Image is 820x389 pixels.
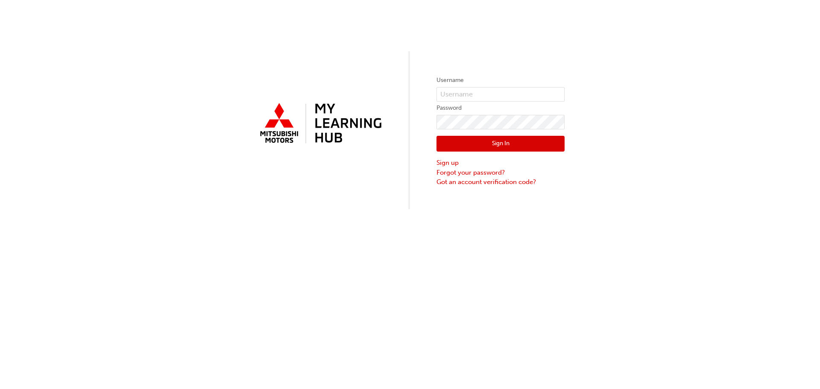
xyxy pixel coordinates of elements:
img: mmal [255,99,384,148]
a: Got an account verification code? [436,177,565,187]
button: Sign In [436,136,565,152]
input: Username [436,87,565,102]
a: Sign up [436,158,565,168]
label: Username [436,75,565,85]
a: Forgot your password? [436,168,565,178]
label: Password [436,103,565,113]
